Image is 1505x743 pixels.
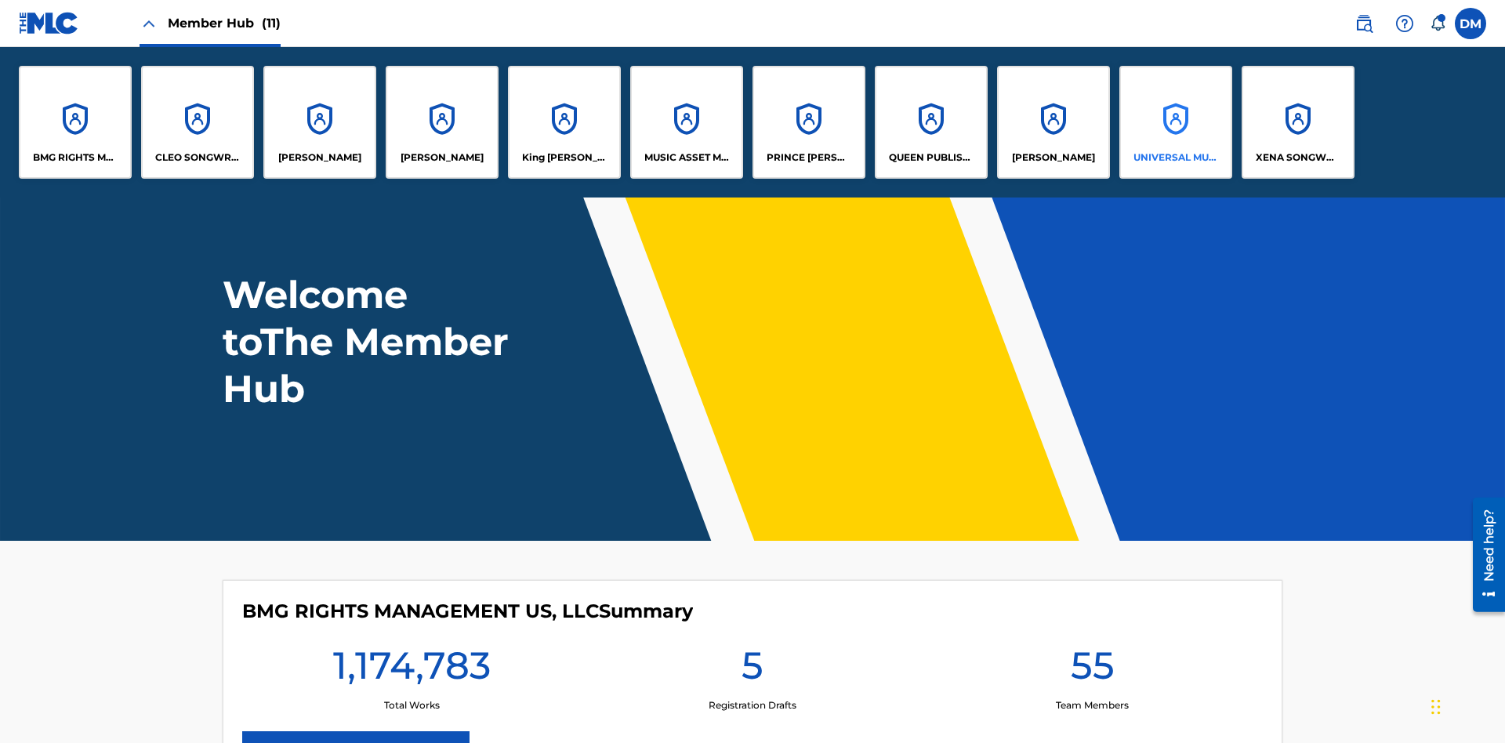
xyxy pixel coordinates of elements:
[522,150,607,165] p: King McTesterson
[386,66,499,179] a: Accounts[PERSON_NAME]
[1119,66,1232,179] a: AccountsUNIVERSAL MUSIC PUB GROUP
[767,150,852,165] p: PRINCE MCTESTERSON
[742,642,763,698] h1: 5
[1133,150,1219,165] p: UNIVERSAL MUSIC PUB GROUP
[1430,16,1445,31] div: Notifications
[1348,8,1380,39] a: Public Search
[1242,66,1354,179] a: AccountsXENA SONGWRITER
[644,150,730,165] p: MUSIC ASSET MANAGEMENT (MAM)
[33,150,118,165] p: BMG RIGHTS MANAGEMENT US, LLC
[1071,642,1115,698] h1: 55
[223,271,516,412] h1: Welcome to The Member Hub
[1256,150,1341,165] p: XENA SONGWRITER
[1461,491,1505,620] iframe: Resource Center
[333,642,491,698] h1: 1,174,783
[19,66,132,179] a: AccountsBMG RIGHTS MANAGEMENT US, LLC
[155,150,241,165] p: CLEO SONGWRITER
[1056,698,1129,712] p: Team Members
[1354,14,1373,33] img: search
[1455,8,1486,39] div: User Menu
[168,14,281,32] span: Member Hub
[19,12,79,34] img: MLC Logo
[384,698,440,712] p: Total Works
[889,150,974,165] p: QUEEN PUBLISHA
[141,66,254,179] a: AccountsCLEO SONGWRITER
[242,600,693,623] h4: BMG RIGHTS MANAGEMENT US, LLC
[1431,683,1441,730] div: Drag
[278,150,361,165] p: ELVIS COSTELLO
[709,698,796,712] p: Registration Drafts
[1012,150,1095,165] p: RONALD MCTESTERSON
[630,66,743,179] a: AccountsMUSIC ASSET MANAGEMENT (MAM)
[875,66,988,179] a: AccountsQUEEN PUBLISHA
[262,16,281,31] span: (11)
[140,14,158,33] img: Close
[508,66,621,179] a: AccountsKing [PERSON_NAME]
[997,66,1110,179] a: Accounts[PERSON_NAME]
[1389,8,1420,39] div: Help
[1395,14,1414,33] img: help
[263,66,376,179] a: Accounts[PERSON_NAME]
[1427,668,1505,743] iframe: Chat Widget
[401,150,484,165] p: EYAMA MCSINGER
[752,66,865,179] a: AccountsPRINCE [PERSON_NAME]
